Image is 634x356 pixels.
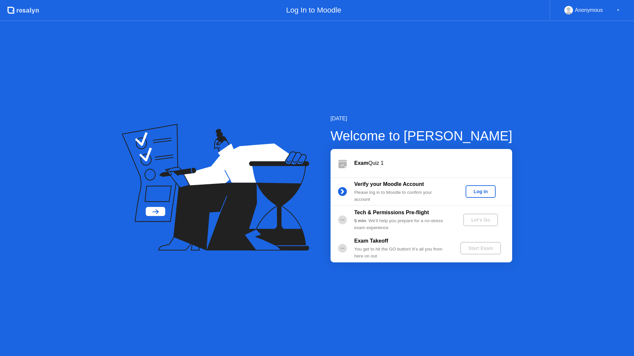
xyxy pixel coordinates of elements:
[354,218,449,231] div: : We’ll help you prepare for a no-stress exam experience
[354,159,512,167] div: Quiz 1
[354,189,449,203] div: Please log in to Moodle to confirm your account
[616,6,620,15] div: ▼
[460,242,501,254] button: Start Exam
[466,217,495,222] div: Let's Go
[463,214,498,226] button: Let's Go
[354,181,424,187] b: Verify your Moodle Account
[354,160,369,166] b: Exam
[331,126,512,146] div: Welcome to [PERSON_NAME]
[463,246,498,251] div: Start Exam
[466,185,496,198] button: Log In
[331,115,512,123] div: [DATE]
[354,210,429,215] b: Tech & Permissions Pre-flight
[354,218,366,223] b: 5 min
[354,238,388,244] b: Exam Takeoff
[468,189,493,194] div: Log In
[575,6,603,15] div: Anonymous
[354,246,449,259] div: You get to hit the GO button! It’s all you from here on out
